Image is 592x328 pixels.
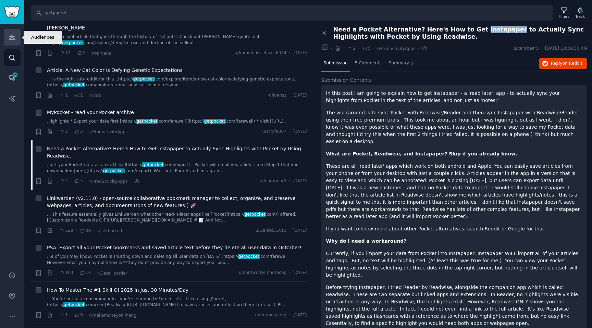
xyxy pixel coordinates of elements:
[76,227,77,234] span: ·
[47,67,183,74] a: Article: A New Cat Color Is Defying Genetic Expectations
[326,225,583,232] p: If you want to know more about other Pocket alternatives, search Reddit or Google for that.
[289,129,290,135] span: ·
[244,212,266,217] span: getpocket
[59,178,68,184] span: 2
[293,50,307,56] span: [DATE]
[70,128,72,135] span: ·
[142,162,164,167] span: getpocket
[59,50,71,56] span: 12
[92,51,111,56] span: r/Nirvana
[326,90,583,104] p: In this post I am going to explain how to get Instapaper - a 'read later' app - to actually sync ...
[269,92,286,99] span: u/Joansz
[326,250,583,279] p: Currently, if you import your data from Pocket into Instapaper, Instapaper WILL import all of you...
[293,92,307,99] span: [DATE]
[47,76,307,88] a: ... is the right sub-reddit for this. [https://getpocket.com/explore/item/a-new-cat-color-is-defy...
[343,45,344,52] span: ·
[74,129,83,135] span: 2
[324,60,348,66] span: Submission
[85,92,87,99] span: ·
[238,254,260,259] span: getpocket
[333,26,588,40] span: Need a Pocket Alternative? Here's How to Get Instapaper to Actually Sync Highlights with Pocket b...
[59,92,68,99] span: 1
[539,58,587,69] button: Replyon Reddit
[70,92,72,99] span: ·
[293,129,307,135] span: [DATE]
[326,109,583,145] p: The workaround is to sync Pocket with Readwise/Reader and then sync Instapaper with Readwise/Read...
[97,271,127,276] span: r/DataHoarder
[130,178,132,185] span: ·
[73,50,74,57] span: ·
[93,269,95,277] span: ·
[239,270,286,276] span: u/dontworryimnotacop
[79,228,91,234] span: 30
[89,313,136,318] span: r/makemoneyonlineng
[74,312,83,318] span: 0
[321,77,372,84] span: Submission Contents
[355,60,382,66] span: 5 Comments
[289,312,290,318] span: ·
[59,312,68,318] span: 1
[373,45,374,52] span: ·
[47,254,307,266] a: ...e of you may know, Pocket is shutting down and deleting all user data on [DATE]: https://getpo...
[573,6,587,20] button: Track
[89,179,127,184] span: r/ProductivityApps
[56,178,57,185] span: ·
[563,61,582,66] span: on Reddit
[70,312,72,319] span: ·
[289,50,290,56] span: ·
[235,50,286,56] span: u/Immediate_Race_6344
[61,40,84,45] span: getpocket
[418,45,419,52] span: ·
[47,145,307,160] a: Need a Pocket Alternative? Here's How to Get Instapaper to Actually Sync Highlights with Pocket b...
[47,118,307,125] a: ...ighlights * Export your data first [https://getpocket.com/farewell](https://getpocket.com/fare...
[293,270,307,276] span: [DATE]
[203,119,226,124] span: getpocket
[47,287,188,294] a: How To Master The #1 Skill Of 2025 In Just 30 Minutes/Day
[256,228,287,234] span: u/Daniel31X13
[326,284,583,327] p: Before trying Instapaper, I tried Reader by Readwise, alongside the companion app which is called...
[59,270,73,276] span: 104
[47,296,307,308] a: ... You’re not just consuming info—you’re learning to *process* it. I like using [Pocket](https:/...
[59,129,68,135] span: 2
[77,50,86,56] span: 2
[261,178,286,184] span: u/carabear5
[293,178,307,184] span: [DATE]
[63,302,85,307] span: getpocket
[331,45,332,52] span: ·
[56,92,57,99] span: ·
[358,45,359,52] span: ·
[89,129,127,134] span: r/ProductivityApps
[103,168,125,173] span: getpocket
[551,61,582,67] span: Reply
[289,178,290,184] span: ·
[59,228,73,234] span: 528
[93,227,95,234] span: ·
[4,6,20,18] img: GummySearch logo
[56,227,57,234] span: ·
[47,109,134,116] a: MyPocket - read your Pocket archive
[56,269,57,277] span: ·
[289,228,290,234] span: ·
[389,60,409,66] span: Summary
[85,312,87,319] span: ·
[47,195,307,209] a: Linkwarden (v2.11.0) - open-source collaborative bookmark manager to collect, organize, and prese...
[4,70,21,86] a: 25
[289,92,290,99] span: ·
[85,178,87,185] span: ·
[326,163,583,220] p: These are all 'read later' apps which work on both android and Apple. You can easily save article...
[293,312,307,318] span: [DATE]
[377,46,415,51] span: r/ProductivityApps
[293,228,307,234] span: [DATE]
[362,46,371,52] span: 5
[576,14,585,19] div: Track
[56,50,57,57] span: ·
[56,312,57,319] span: ·
[47,244,301,251] span: PSA: Export all your Pocket bookmarks and saved article text before they delete all user data in ...
[97,228,122,233] span: r/selfhosted
[326,151,517,156] strong: What are Pocket, Readwise, and Instapaper? Skip if you already know.
[133,77,155,81] span: getpocket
